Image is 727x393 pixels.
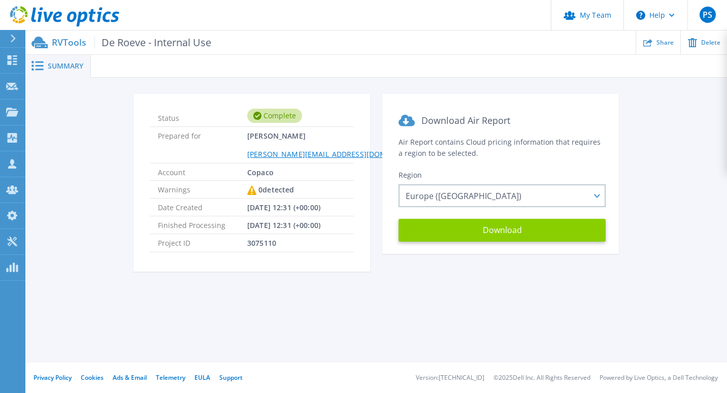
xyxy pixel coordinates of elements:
[247,163,274,180] span: Copaco
[158,234,247,251] span: Project ID
[399,184,606,207] div: Europe ([GEOGRAPHIC_DATA])
[399,170,422,180] span: Region
[158,127,247,162] span: Prepared for
[656,40,674,46] span: Share
[421,114,510,126] span: Download Air Report
[156,373,185,382] a: Telemetry
[247,181,294,199] div: 0 detected
[158,163,247,180] span: Account
[113,373,147,382] a: Ads & Email
[701,40,720,46] span: Delete
[247,234,276,251] span: 3075110
[247,216,320,234] span: [DATE] 12:31 (+00:00)
[158,216,247,234] span: Finished Processing
[703,11,712,19] span: PS
[399,219,606,242] button: Download
[493,375,590,381] li: © 2025 Dell Inc. All Rights Reserved
[158,199,247,216] span: Date Created
[600,375,718,381] li: Powered by Live Optics, a Dell Technology
[247,149,426,159] a: [PERSON_NAME][EMAIL_ADDRESS][DOMAIN_NAME]
[34,373,72,382] a: Privacy Policy
[247,127,426,162] span: [PERSON_NAME]
[219,373,243,382] a: Support
[52,37,211,48] p: RVTools
[48,62,83,70] span: Summary
[81,373,104,382] a: Cookies
[94,37,211,48] span: De Roeve - Internal Use
[399,137,601,158] span: Air Report contains Cloud pricing information that requires a region to be selected.
[416,375,484,381] li: Version: [TECHNICAL_ID]
[247,199,320,216] span: [DATE] 12:31 (+00:00)
[158,109,247,122] span: Status
[194,373,210,382] a: EULA
[158,181,247,198] span: Warnings
[247,109,302,123] div: Complete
